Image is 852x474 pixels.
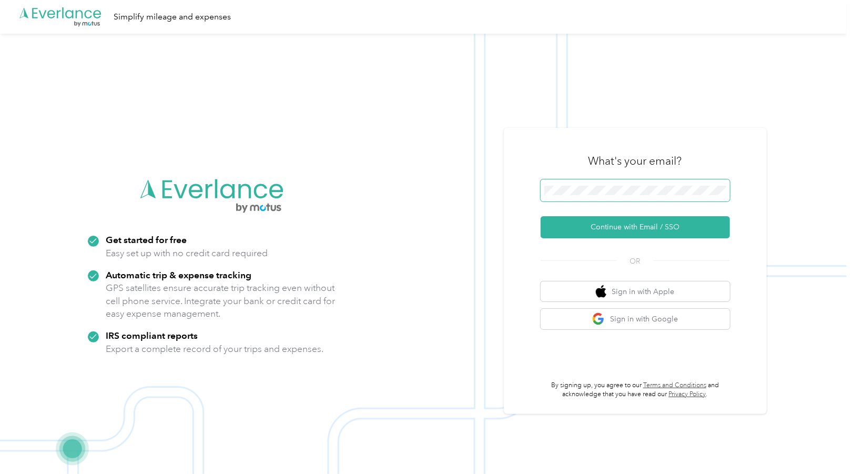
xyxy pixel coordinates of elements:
[114,11,231,24] div: Simplify mileage and expenses
[106,281,336,320] p: GPS satellites ensure accurate trip tracking even without cell phone service. Integrate your bank...
[106,269,252,280] strong: Automatic trip & expense tracking
[669,390,706,398] a: Privacy Policy
[541,216,730,238] button: Continue with Email / SSO
[541,309,730,329] button: google logoSign in with Google
[592,312,605,326] img: google logo
[596,285,606,298] img: apple logo
[106,247,268,260] p: Easy set up with no credit card required
[541,381,730,399] p: By signing up, you agree to our and acknowledge that you have read our .
[589,154,682,168] h3: What's your email?
[106,330,198,341] strong: IRS compliant reports
[106,234,187,245] strong: Get started for free
[643,381,706,389] a: Terms and Conditions
[106,342,324,356] p: Export a complete record of your trips and expenses.
[617,256,654,267] span: OR
[541,281,730,302] button: apple logoSign in with Apple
